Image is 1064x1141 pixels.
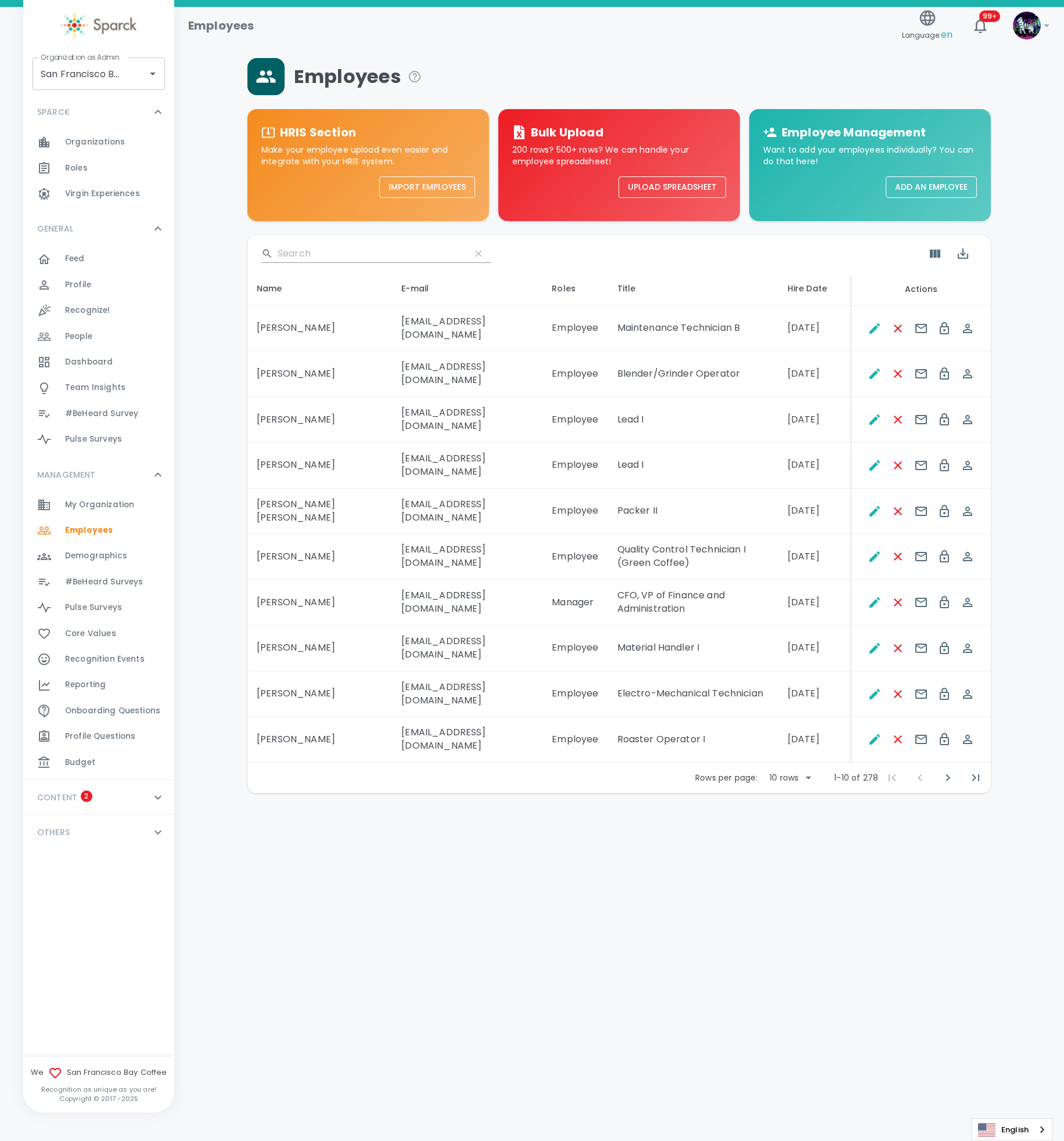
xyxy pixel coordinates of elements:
[608,626,778,671] td: Material Handler I
[145,66,161,82] button: Open
[788,281,842,295] div: Hire Date
[956,545,979,568] button: Spoof This Employee
[921,240,949,268] button: Show Columns
[619,176,726,198] button: Upload Spreadsheet
[863,500,886,523] button: Edit
[65,679,106,691] span: Reporting
[65,653,145,665] span: Recognition Events
[247,443,392,489] td: [PERSON_NAME]
[392,580,542,626] td: [EMAIL_ADDRESS][DOMAIN_NAME]
[247,580,392,626] td: [PERSON_NAME]
[23,181,174,207] div: Virgin Experiences
[392,626,542,671] td: [EMAIL_ADDRESS][DOMAIN_NAME]
[542,717,608,763] td: Employee
[23,349,174,375] a: Dashboard
[23,569,174,595] div: #BeHeard Surveys
[910,454,933,477] button: Send E-mails
[188,16,254,35] h1: Employees
[23,211,174,246] div: GENERAL
[37,826,70,838] p: OTHERS
[886,176,977,198] button: Add an Employee
[863,362,886,385] button: Edit
[608,671,778,717] td: Electro-Mechanical Technician
[886,500,910,523] button: Remove Employee
[23,543,174,569] div: Demographics
[65,356,113,368] span: Dashboard
[886,454,910,477] button: Remove Employee
[65,305,110,316] span: Recognize!
[23,246,174,457] div: GENERAL
[778,443,851,489] td: [DATE]
[933,728,956,751] button: Change Password
[392,397,542,443] td: [EMAIL_ADDRESS][DOMAIN_NAME]
[542,306,608,352] td: Employee
[608,717,778,763] td: Roaster Operator I
[23,156,174,181] a: Roles
[261,248,273,259] svg: Search
[23,815,174,850] div: OTHERS
[23,492,174,780] div: MANAGEMENT
[933,500,956,523] button: Change Password
[401,281,533,295] div: E-mail
[247,351,392,397] td: [PERSON_NAME]
[23,750,174,775] a: Budget
[552,281,598,295] div: Roles
[23,698,174,724] div: Onboarding Questions
[886,591,910,614] button: Remove Employee
[608,351,778,397] td: Blender/Grinder Operator
[863,683,886,706] button: Edit
[906,764,934,792] span: Previous Page
[542,351,608,397] td: Employee
[910,317,933,340] button: Send E-mails
[65,136,125,148] span: Organizations
[23,672,174,698] a: Reporting
[886,683,910,706] button: Remove Employee
[695,772,757,783] p: Rows per page:
[933,408,956,431] button: Change Password
[65,757,95,768] span: Budget
[247,534,392,580] td: [PERSON_NAME]
[23,724,174,749] div: Profile Questions
[962,764,990,792] button: Last Page
[878,764,906,792] span: First Page
[1013,12,1041,39] img: Picture of Sparck
[910,362,933,385] button: Send E-mails
[23,518,174,543] div: Employees
[23,780,174,815] div: CONTENT2
[247,489,392,535] td: [PERSON_NAME] [PERSON_NAME]
[65,525,113,536] span: Employees
[280,123,356,142] h6: HRIS Section
[392,534,542,580] td: [EMAIL_ADDRESS][DOMAIN_NAME]
[979,10,1000,22] span: 99+
[834,772,878,783] p: 1-10 of 278
[941,28,952,41] span: en
[956,408,979,431] button: Spoof This Employee
[910,500,933,523] button: Send E-mails
[778,626,851,671] td: [DATE]
[23,246,174,272] a: Feed
[956,317,979,340] button: Spoof This Employee
[247,626,392,671] td: [PERSON_NAME]
[65,550,127,562] span: Demographics
[23,95,174,129] div: SPARCK
[542,580,608,626] td: Manager
[933,591,956,614] button: Change Password
[778,717,851,763] td: [DATE]
[608,443,778,489] td: Lead I
[886,317,910,340] button: Remove Employee
[41,52,119,62] label: Organization as Admin
[886,637,910,660] button: Remove Employee
[65,279,91,291] span: Profile
[23,129,174,211] div: SPARCK
[542,671,608,717] td: Employee
[886,545,910,568] button: Remove Employee
[23,427,174,452] a: Pulse Surveys
[65,188,140,200] span: Virgin Experiences
[934,764,962,792] button: Next Page
[23,492,174,518] a: My Organization
[933,545,956,568] button: Change Password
